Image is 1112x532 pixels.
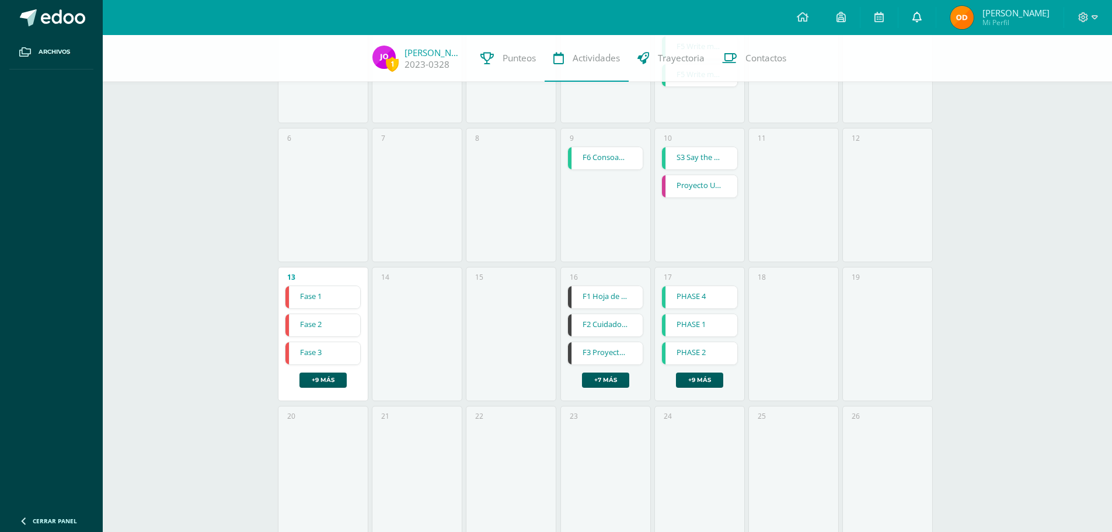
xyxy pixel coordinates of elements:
[664,411,672,421] div: 24
[472,35,545,82] a: Punteos
[39,47,70,57] span: Archivos
[661,175,738,198] div: Proyecto Unidad IV | Tarea
[381,133,385,143] div: 7
[573,52,620,64] span: Actividades
[568,342,643,364] a: F3 Proyecto en Gcompris y armado de magnéticos con ruedas
[33,517,77,525] span: Cerrar panel
[285,286,361,308] a: Fase 1
[285,314,361,336] a: Fase 2
[287,411,295,421] div: 20
[287,133,291,143] div: 6
[381,272,389,282] div: 14
[570,411,578,421] div: 23
[713,35,795,82] a: Contactos
[662,286,737,308] a: PHASE 4
[982,18,1050,27] span: Mi Perfil
[285,342,361,364] a: Fase 3
[568,314,643,336] a: F2 Cuidado del dispositivo y uso de las ruedas
[662,342,737,364] a: PHASE 2
[852,133,860,143] div: 12
[381,411,389,421] div: 21
[852,411,860,421] div: 26
[568,286,643,308] a: F1 Hoja de trabajo de dispositivos
[661,314,738,337] div: PHASE 1 | Examen
[545,35,629,82] a: Actividades
[285,286,361,309] div: Fase 1 | Tarea
[567,286,644,309] div: F1 Hoja de trabajo de dispositivos | Tarea
[662,175,737,197] a: Proyecto Unidad IV
[475,133,479,143] div: 8
[662,147,737,169] a: S3 Say the name and sound of consonants
[661,147,738,170] div: S3 Say the name and sound of consonants | Tarea
[287,272,295,282] div: 13
[405,47,463,58] a: [PERSON_NAME]
[503,52,536,64] span: Punteos
[982,7,1050,19] span: [PERSON_NAME]
[629,35,713,82] a: Trayectoria
[372,46,396,69] img: 061cea27061ac41fc80eab35261d93e7.png
[676,373,723,388] a: +9 más
[662,314,737,336] a: PHASE 1
[664,272,672,282] div: 17
[285,314,361,337] div: Fase 2 | Tarea
[386,57,399,71] span: 1
[658,52,705,64] span: Trayectoria
[285,342,361,365] div: Fase 3 | Tarea
[405,58,449,71] a: 2023-0328
[567,342,644,365] div: F3 Proyecto en Gcompris y armado de magnéticos con ruedas | Tarea
[661,342,738,365] div: PHASE 2 | Examen
[299,373,347,388] a: +9 más
[664,133,672,143] div: 10
[758,272,766,282] div: 18
[475,272,483,282] div: 15
[758,411,766,421] div: 25
[9,35,93,69] a: Archivos
[567,147,644,170] div: F6 Consoants Video | Tarea
[950,6,974,29] img: 3e56b1d19a459497f8f39bef68893cda.png
[568,147,643,169] a: F6 Consoants Video
[661,286,738,309] div: PHASE 4 | Examen
[758,133,766,143] div: 11
[567,314,644,337] div: F2 Cuidado del dispositivo y uso de las ruedas | Tarea
[570,272,578,282] div: 16
[475,411,483,421] div: 22
[582,373,629,388] a: +7 más
[852,272,860,282] div: 19
[570,133,574,143] div: 9
[745,52,786,64] span: Contactos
